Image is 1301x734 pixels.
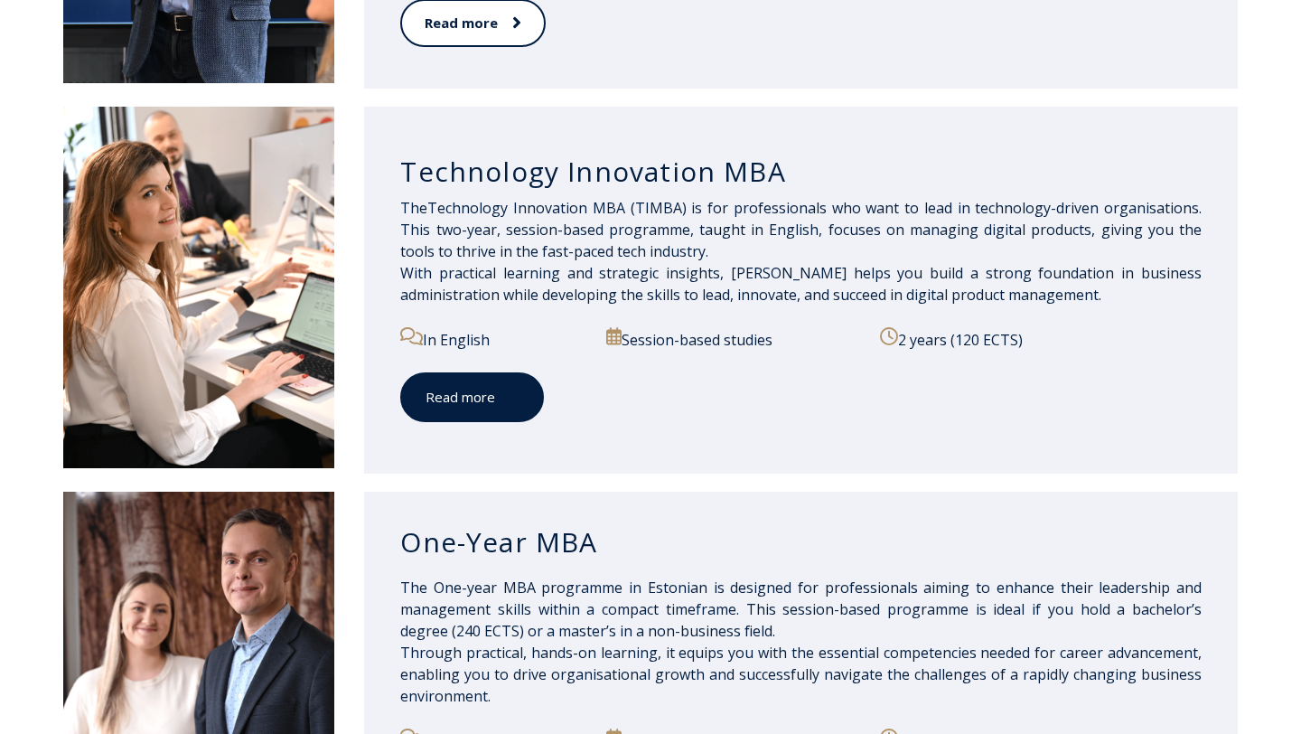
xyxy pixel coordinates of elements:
[606,198,779,218] span: BA (TIMBA) is for profes
[880,327,1202,351] p: 2 years (120 ECTS)
[400,327,585,351] p: In English
[400,155,1202,189] h3: Technology Innovation MBA
[400,525,1202,560] h3: One-Year MBA
[400,198,1202,261] span: sionals who want to lead in technology-driven organisations. This two-year, session-based program...
[400,577,1202,707] p: The One-year MBA programme in Estonian is designed for professionals aiming to enhance their lead...
[400,372,544,422] a: Read more
[606,327,859,351] p: Session-based studies
[400,198,427,218] span: The
[427,198,778,218] span: Technology Innovation M
[63,107,334,468] img: DSC_2558
[400,263,1202,305] span: With practical learning and strategic insights, [PERSON_NAME] helps you build a strong foundation...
